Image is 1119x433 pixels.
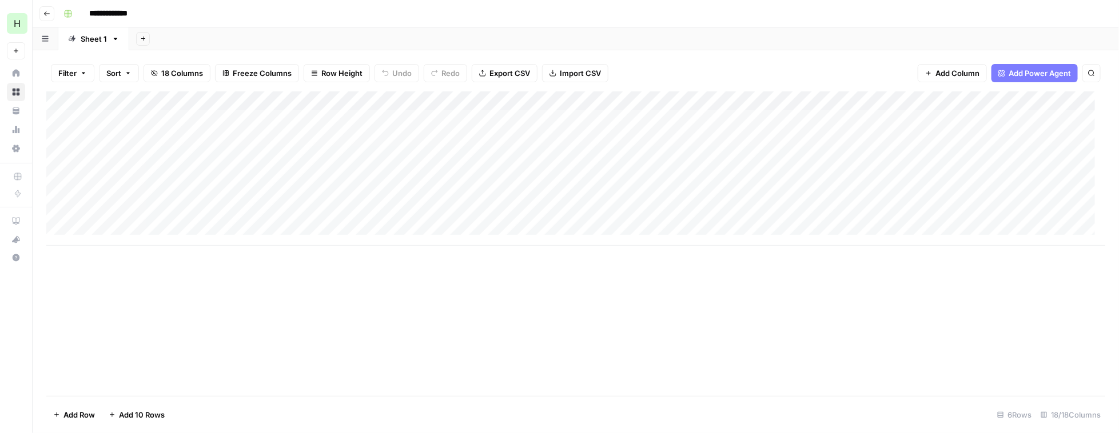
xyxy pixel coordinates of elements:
div: Sheet 1 [81,33,107,45]
a: Home [7,64,25,82]
button: 18 Columns [144,64,210,82]
a: Browse [7,83,25,101]
span: Row Height [321,67,363,79]
button: Row Height [304,64,370,82]
span: Add Power Agent [1009,67,1071,79]
button: Import CSV [542,64,608,82]
a: Usage [7,121,25,139]
a: Sheet 1 [58,27,129,50]
a: Your Data [7,102,25,120]
span: Add Column [935,67,979,79]
button: Help + Support [7,248,25,267]
button: What's new? [7,230,25,248]
span: Add 10 Rows [119,409,165,420]
button: Add 10 Rows [102,406,172,424]
span: Freeze Columns [233,67,292,79]
div: 6 Rows [993,406,1036,424]
button: Add Column [918,64,987,82]
span: Export CSV [489,67,530,79]
span: Add Row [63,409,95,420]
button: Filter [51,64,94,82]
button: Add Power Agent [991,64,1078,82]
span: 18 Columns [161,67,203,79]
button: Sort [99,64,139,82]
a: Settings [7,139,25,158]
button: Undo [375,64,419,82]
a: AirOps Academy [7,212,25,230]
span: Undo [392,67,412,79]
span: H [14,17,21,30]
span: Filter [58,67,77,79]
span: Sort [106,67,121,79]
button: Add Row [46,406,102,424]
button: Export CSV [472,64,537,82]
span: Import CSV [560,67,601,79]
div: 18/18 Columns [1036,406,1105,424]
span: Redo [441,67,460,79]
button: Workspace: Hasbrook [7,9,25,38]
button: Redo [424,64,467,82]
div: What's new? [7,231,25,248]
button: Freeze Columns [215,64,299,82]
